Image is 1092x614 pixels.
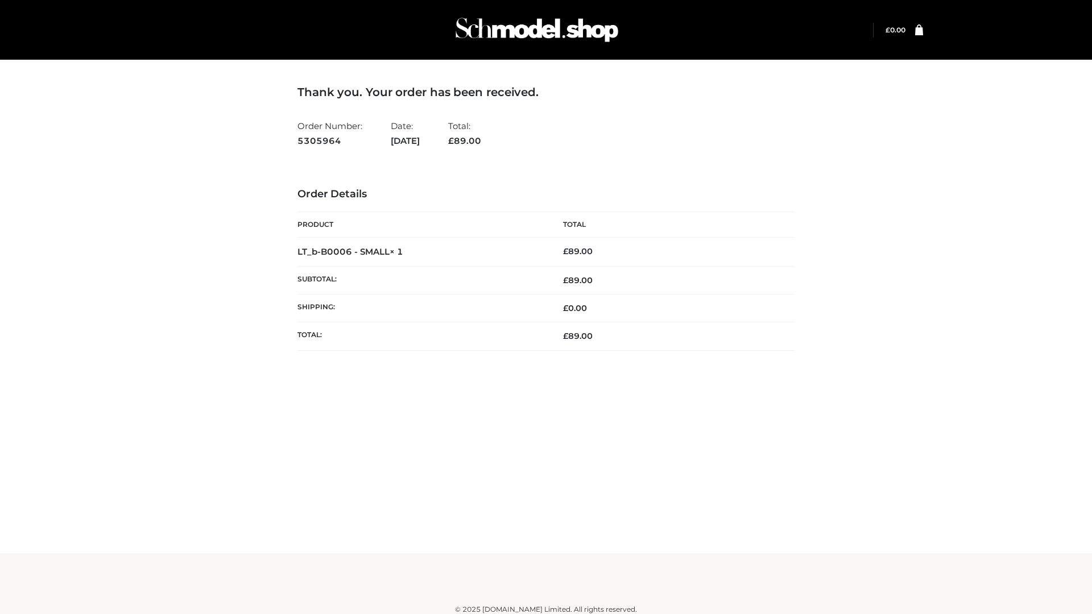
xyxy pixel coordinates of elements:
strong: × 1 [390,246,403,257]
th: Shipping: [297,294,546,322]
li: Order Number: [297,116,362,151]
th: Total: [297,322,546,350]
h3: Thank you. Your order has been received. [297,85,795,99]
h3: Order Details [297,188,795,201]
span: £ [563,275,568,285]
span: £ [563,331,568,341]
li: Total: [448,116,481,151]
bdi: 0.00 [886,26,905,34]
strong: LT_b-B0006 - SMALL [297,246,403,257]
span: £ [563,246,568,256]
span: 89.00 [448,135,481,146]
span: £ [563,303,568,313]
bdi: 89.00 [563,246,593,256]
span: £ [448,135,454,146]
img: Schmodel Admin 964 [452,7,622,52]
th: Total [546,212,795,238]
li: Date: [391,116,420,151]
a: £0.00 [886,26,905,34]
th: Subtotal: [297,266,546,294]
span: £ [886,26,890,34]
bdi: 0.00 [563,303,587,313]
span: 89.00 [563,331,593,341]
th: Product [297,212,546,238]
span: 89.00 [563,275,593,285]
strong: [DATE] [391,134,420,148]
strong: 5305964 [297,134,362,148]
